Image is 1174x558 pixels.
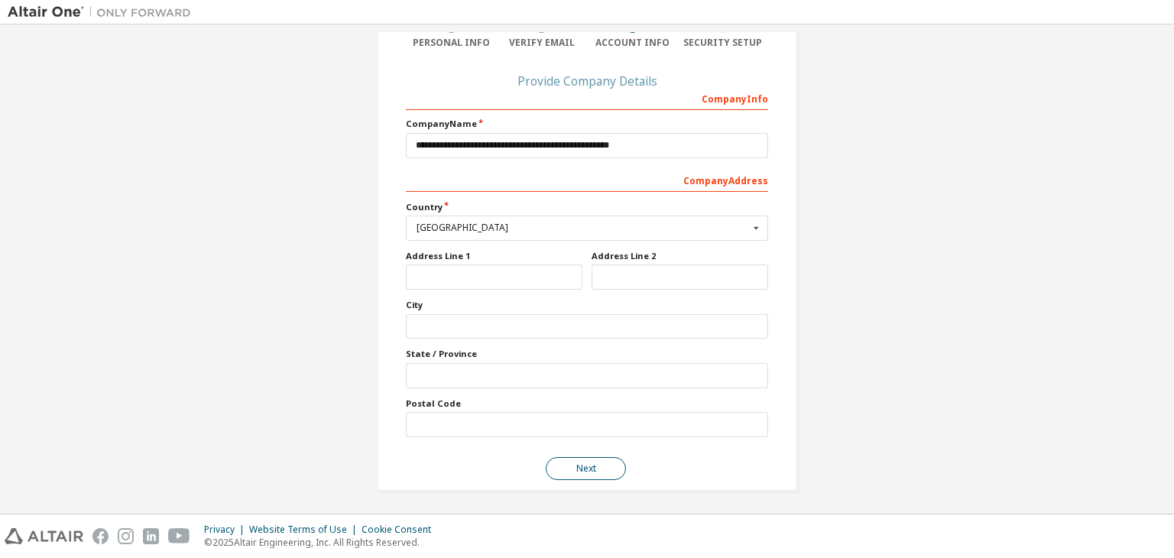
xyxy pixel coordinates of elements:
div: [GEOGRAPHIC_DATA] [417,223,749,232]
label: State / Province [406,348,768,360]
label: City [406,299,768,311]
div: Security Setup [678,37,769,49]
div: Cookie Consent [362,524,440,536]
label: Company Name [406,118,768,130]
div: Account Info [587,37,678,49]
div: Privacy [204,524,249,536]
label: Address Line 2 [592,250,768,262]
label: Country [406,201,768,213]
label: Address Line 1 [406,250,582,262]
button: Next [546,457,626,480]
img: Altair One [8,5,199,20]
div: Provide Company Details [406,76,768,86]
label: Postal Code [406,397,768,410]
p: © 2025 Altair Engineering, Inc. All Rights Reserved. [204,536,440,549]
img: youtube.svg [168,528,190,544]
img: instagram.svg [118,528,134,544]
div: Company Address [406,167,768,192]
div: Company Info [406,86,768,110]
div: Personal Info [406,37,497,49]
div: Website Terms of Use [249,524,362,536]
img: linkedin.svg [143,528,159,544]
img: facebook.svg [92,528,109,544]
img: altair_logo.svg [5,528,83,544]
div: Verify Email [497,37,588,49]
